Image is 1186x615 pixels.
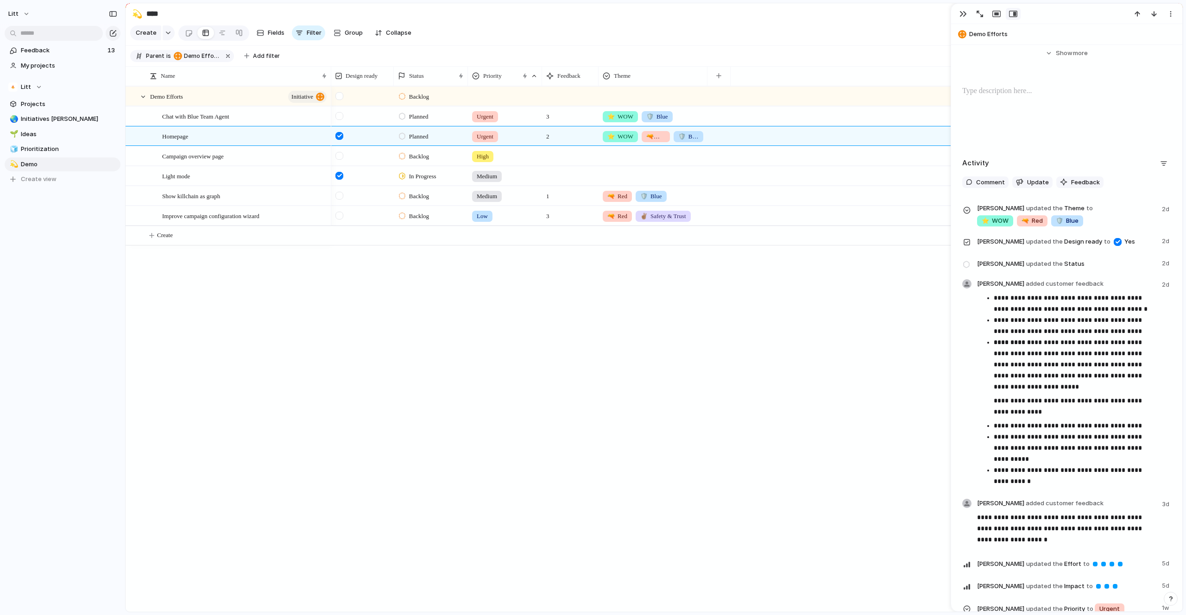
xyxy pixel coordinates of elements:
[1056,49,1072,58] span: Show
[1162,602,1171,613] span: 1w
[607,192,627,201] span: Red
[5,44,120,57] a: Feedback13
[982,217,989,224] span: ⭐️
[409,112,429,121] span: Planned
[409,152,429,161] span: Backlog
[409,212,429,221] span: Backlog
[640,192,662,201] span: Blue
[253,52,280,60] span: Add filter
[962,45,1171,62] button: Showmore
[21,46,105,55] span: Feedback
[107,46,117,55] span: 13
[477,112,493,121] span: Urgent
[288,91,327,103] button: initiative
[4,6,35,21] button: Litt
[146,52,164,60] span: Parent
[1056,217,1063,224] span: 🛡️
[976,178,1005,187] span: Comment
[10,144,16,155] div: 🧊
[1162,257,1171,268] span: 2d
[21,130,117,139] span: Ideas
[161,71,175,81] span: Name
[477,172,497,181] span: Medium
[5,127,120,141] div: 🌱Ideas
[10,114,16,125] div: 🌏
[977,579,1156,592] span: Impact
[292,25,325,40] button: Filter
[1012,176,1053,188] button: Update
[977,604,1024,614] span: [PERSON_NAME]
[477,152,489,161] span: High
[1162,500,1171,509] span: 3d
[640,212,686,221] span: Safety & Trust
[5,59,120,73] a: My projects
[977,235,1156,248] span: Design ready
[5,112,120,126] a: 🌏Initiatives [PERSON_NAME]
[977,557,1156,570] span: Effort
[253,25,288,40] button: Fields
[409,192,429,201] span: Backlog
[8,130,18,139] button: 🌱
[162,131,188,141] span: Homepage
[5,142,120,156] a: 🧊Prioritization
[1087,604,1093,614] span: to
[1026,604,1063,614] span: updated the
[1026,204,1063,213] span: updated the
[955,27,1178,42] button: Demo Efforts
[10,159,16,169] div: 💫
[977,582,1024,591] span: [PERSON_NAME]
[977,279,1104,289] span: [PERSON_NAME]
[543,207,553,221] span: 3
[307,28,322,38] span: Filter
[1162,235,1171,246] span: 2d
[21,61,117,70] span: My projects
[1104,237,1110,246] span: to
[1099,604,1120,614] span: Urgent
[977,257,1156,270] span: Status
[477,132,493,141] span: Urgent
[977,259,1024,269] span: [PERSON_NAME]
[646,133,654,140] span: 🔫
[483,71,502,81] span: Priority
[1086,204,1093,213] span: to
[409,132,429,141] span: Planned
[409,172,436,181] span: In Progress
[5,157,120,171] a: 💫Demo
[678,132,699,141] span: Blue
[1026,559,1063,569] span: updated the
[130,25,161,40] button: Create
[1022,216,1043,226] span: Red
[1086,582,1093,591] span: to
[543,127,553,141] span: 2
[132,7,142,20] div: 💫
[162,210,259,221] span: Improve campaign configuration wizard
[5,80,120,94] button: Litt
[409,92,429,101] span: Backlog
[162,190,220,201] span: Show killchain as graph
[21,82,31,92] span: Litt
[21,160,117,169] span: Demo
[268,28,284,38] span: Fields
[557,71,580,81] span: Feedback
[291,90,313,103] span: initiative
[239,50,285,63] button: Add filter
[345,28,363,38] span: Group
[607,133,615,140] span: ⭐️
[162,170,190,181] span: Light mode
[607,132,633,141] span: WOW
[1026,499,1104,507] span: added customer feedback
[646,132,665,141] span: Red
[962,176,1009,188] button: Comment
[607,212,627,221] span: Red
[10,129,16,139] div: 🌱
[5,97,120,111] a: Projects
[166,52,171,60] span: is
[977,499,1104,508] span: [PERSON_NAME]
[1162,280,1171,289] span: 2d
[477,192,497,201] span: Medium
[1026,259,1063,269] span: updated the
[8,160,18,169] button: 💫
[977,237,1024,246] span: [PERSON_NAME]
